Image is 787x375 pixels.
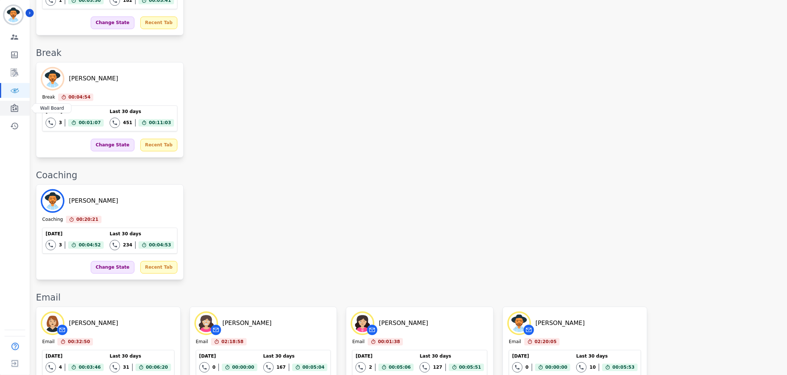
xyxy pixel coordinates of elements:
span: 00:06:20 [146,364,168,371]
div: Email [36,292,780,303]
div: 3 [59,120,62,126]
span: 00:04:52 [79,241,101,249]
div: Email [196,339,208,345]
div: Recent Tab [140,139,177,151]
div: 31 [123,364,129,370]
img: Avatar [42,190,63,211]
div: Recent Tab [140,261,177,273]
div: [PERSON_NAME] [69,319,118,328]
div: Change State [91,261,134,273]
div: 4 [59,364,62,370]
span: 00:05:06 [389,364,411,371]
span: 00:00:00 [546,364,568,371]
span: 00:04:53 [149,241,171,249]
div: [PERSON_NAME] [69,196,118,205]
div: [DATE] [46,353,104,359]
span: 00:05:51 [459,364,481,371]
img: Avatar [196,313,217,333]
div: Break [36,47,780,59]
div: [PERSON_NAME] [69,74,118,83]
div: 451 [123,120,132,126]
img: Avatar [352,313,373,333]
span: 00:20:21 [76,216,99,223]
span: 00:01:38 [378,338,400,345]
div: Change State [91,16,134,29]
span: 00:03:46 [79,364,101,371]
div: 0 [213,364,216,370]
div: Last 30 days [263,353,328,359]
div: 10 [590,364,596,370]
div: 167 [277,364,286,370]
div: 3 [59,242,62,248]
div: [PERSON_NAME] [379,319,428,328]
div: Last 30 days [420,353,484,359]
div: Change State [91,139,134,151]
img: Avatar [509,313,530,333]
div: Recent Tab [140,16,177,29]
img: Avatar [42,313,63,333]
div: [DATE] [46,231,104,237]
span: 00:05:53 [613,364,635,371]
div: 234 [123,242,132,248]
div: 127 [433,364,442,370]
div: Coaching [42,216,63,223]
div: [PERSON_NAME] [223,319,272,328]
div: [DATE] [512,353,570,359]
span: 00:32:50 [68,338,90,345]
div: Coaching [36,169,780,181]
span: 00:05:04 [303,364,325,371]
div: Last 30 days [110,109,174,115]
div: 2 [369,364,372,370]
span: 02:20:05 [535,338,557,345]
span: 00:01:07 [79,119,101,126]
div: Break [42,94,55,101]
div: [DATE] [199,353,257,359]
span: 02:18:58 [221,338,244,345]
img: Avatar [42,68,63,89]
div: Last 30 days [576,353,637,359]
img: Bordered avatar [4,6,22,24]
span: 00:00:00 [232,364,254,371]
div: Email [352,339,364,345]
div: 0 [526,364,528,370]
div: Last 30 days [110,231,174,237]
div: Email [509,339,521,345]
div: [DATE] [356,353,414,359]
span: 00:11:03 [149,119,171,126]
div: [DATE] [46,109,104,115]
div: [PERSON_NAME] [536,319,585,328]
div: Email [42,339,54,345]
div: Last 30 days [110,353,171,359]
span: 00:04:54 [69,93,91,101]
